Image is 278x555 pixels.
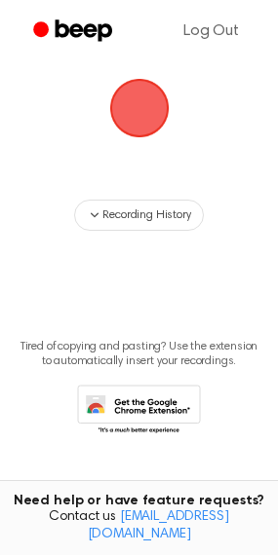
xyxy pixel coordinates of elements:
[102,206,190,224] span: Recording History
[110,79,169,137] button: Beep Logo
[74,200,203,231] button: Recording History
[20,13,130,51] a: Beep
[88,510,229,541] a: [EMAIL_ADDRESS][DOMAIN_NAME]
[164,8,258,55] a: Log Out
[12,509,266,543] span: Contact us
[16,340,262,369] p: Tired of copying and pasting? Use the extension to automatically insert your recordings.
